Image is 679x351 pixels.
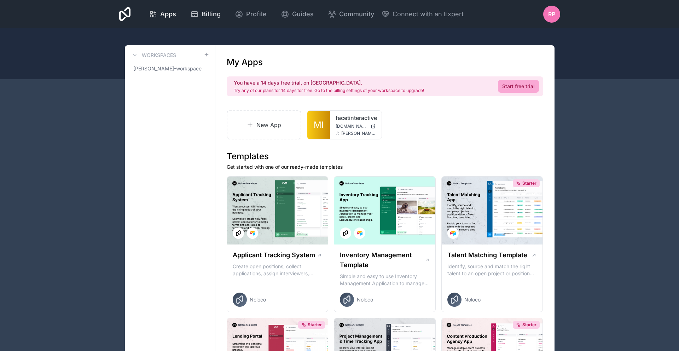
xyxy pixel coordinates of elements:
img: Airtable Logo [357,230,362,236]
h1: Applicant Tracking System [233,250,315,260]
a: Guides [275,6,319,22]
h1: Inventory Management Template [340,250,425,270]
p: Identify, source and match the right talent to an open project or position with our Talent Matchi... [447,263,537,277]
p: Get started with one of our ready-made templates [227,163,543,171]
span: Guides [292,9,314,19]
p: Simple and easy to use Inventory Management Application to manage your stock, orders and Manufact... [340,273,430,287]
p: Try any of our plans for 14 days for free. Go to the billing settings of your workspace to upgrade! [234,88,424,93]
p: Create open positions, collect applications, assign interviewers, centralise candidate feedback a... [233,263,323,277]
img: Airtable Logo [250,230,255,236]
img: Airtable Logo [450,230,456,236]
span: Noloco [464,296,481,303]
h1: Talent Matching Template [447,250,527,260]
a: Profile [229,6,272,22]
span: Starter [308,322,322,328]
span: Billing [202,9,221,19]
span: RP [548,10,555,18]
span: Apps [160,9,176,19]
h2: You have a 14 days free trial, on [GEOGRAPHIC_DATA]. [234,79,424,86]
span: Profile [246,9,267,19]
span: Community [339,9,374,19]
span: [PERSON_NAME][EMAIL_ADDRESS][DOMAIN_NAME] [341,131,376,136]
span: Ml [314,119,324,131]
a: Workspaces [130,51,176,59]
span: Starter [522,322,536,328]
h3: Workspaces [142,52,176,59]
a: Ml [307,111,330,139]
a: Community [322,6,380,22]
span: [DOMAIN_NAME] [336,123,368,129]
a: [DOMAIN_NAME] [336,123,376,129]
span: Connect with an Expert [393,9,464,19]
a: Apps [143,6,182,22]
a: New App [227,110,302,139]
a: Billing [185,6,226,22]
h1: Templates [227,151,543,162]
h1: My Apps [227,57,263,68]
button: Connect with an Expert [381,9,464,19]
span: [PERSON_NAME]-workspace [133,65,202,72]
a: [PERSON_NAME]-workspace [130,62,209,75]
span: Noloco [357,296,373,303]
span: Starter [522,180,536,186]
a: facetinteractive [336,114,376,122]
span: Noloco [250,296,266,303]
a: Start free trial [498,80,539,93]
